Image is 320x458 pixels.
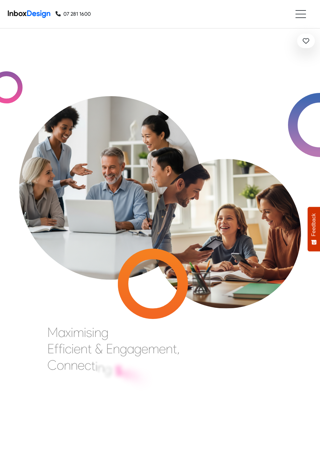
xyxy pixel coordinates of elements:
div: Maximising Efficient & Engagement, Connecting Schools, Families, and Students. [47,324,180,406]
div: t [88,341,92,357]
div: o [137,370,145,386]
div: n [98,359,104,376]
div: t [91,358,95,374]
div: i [92,324,94,341]
div: g [104,361,112,377]
div: m [148,341,159,357]
div: e [74,341,81,357]
div: f [58,341,63,357]
div: x [65,324,71,341]
div: i [84,324,86,341]
div: & [95,341,103,357]
div: n [166,341,173,357]
div: n [64,357,71,373]
div: c [122,365,130,381]
div: e [78,357,85,373]
div: m [73,324,84,341]
div: t [173,341,177,357]
div: n [81,341,88,357]
div: h [130,367,137,383]
div: i [63,341,65,357]
div: a [58,324,65,341]
div: n [113,341,120,357]
div: i [95,358,98,375]
div: i [72,341,74,357]
div: S [115,362,122,379]
div: s [86,324,92,341]
div: n [71,357,78,373]
div: c [85,357,91,373]
div: g [101,324,108,341]
div: o [57,357,64,373]
div: i [71,324,73,341]
div: o [145,373,152,389]
button: Feedback - Show survey [308,207,320,251]
div: , [177,341,180,357]
div: C [47,357,57,373]
div: c [65,341,72,357]
img: parents_with_child.png [133,121,319,308]
a: 07 281 1600 [56,10,91,18]
span: Feedback [311,213,317,236]
div: f [54,341,58,357]
div: n [94,324,101,341]
div: e [159,341,166,357]
div: E [47,341,54,357]
div: g [134,341,141,357]
div: g [120,341,127,357]
div: e [141,341,148,357]
div: a [127,341,134,357]
div: E [106,341,113,357]
div: M [47,324,58,341]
